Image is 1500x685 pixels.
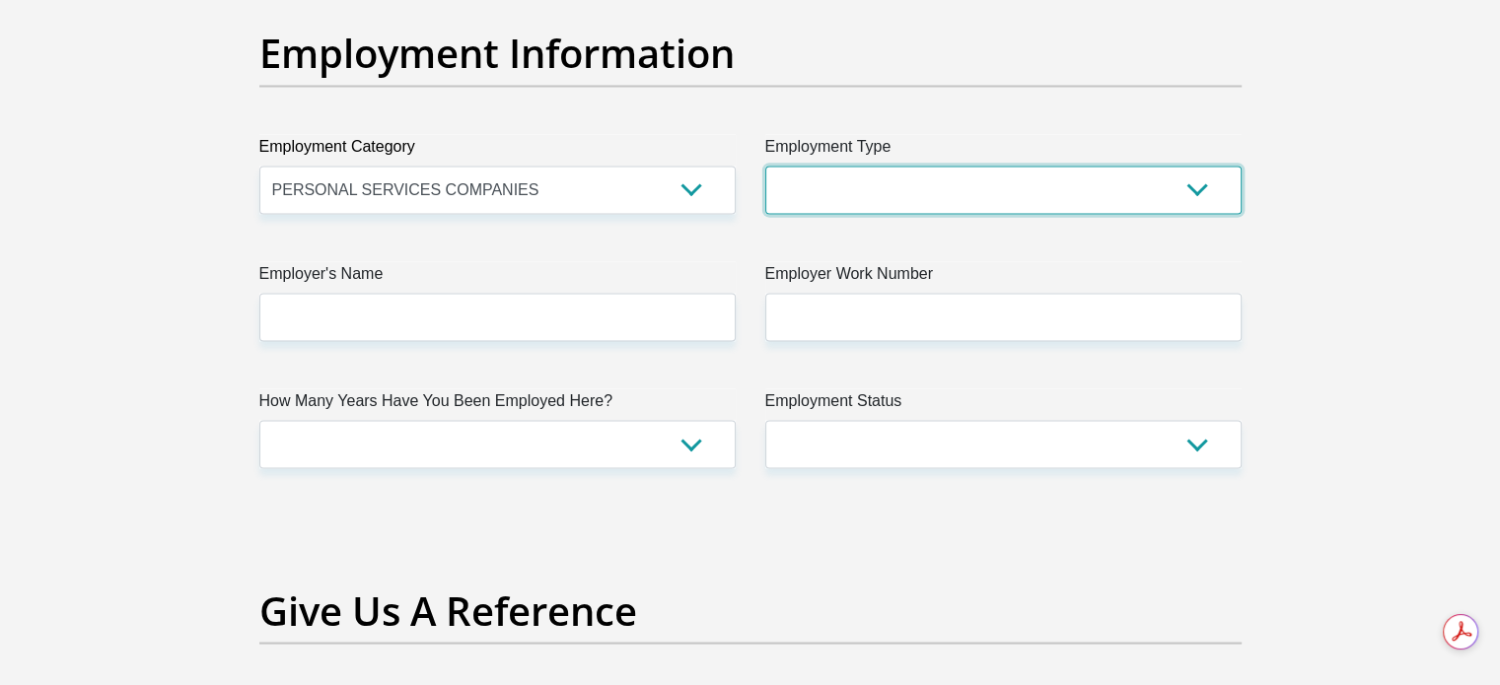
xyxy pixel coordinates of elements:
h2: Give Us A Reference [259,586,1242,634]
label: Employment Category [259,134,736,166]
label: Employment Status [765,388,1242,420]
h2: Employment Information [259,30,1242,77]
label: How Many Years Have You Been Employed Here? [259,388,736,420]
label: Employer's Name [259,261,736,293]
label: Employment Type [765,134,1242,166]
input: Employer's Name [259,293,736,341]
input: Employer Work Number [765,293,1242,341]
label: Employer Work Number [765,261,1242,293]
